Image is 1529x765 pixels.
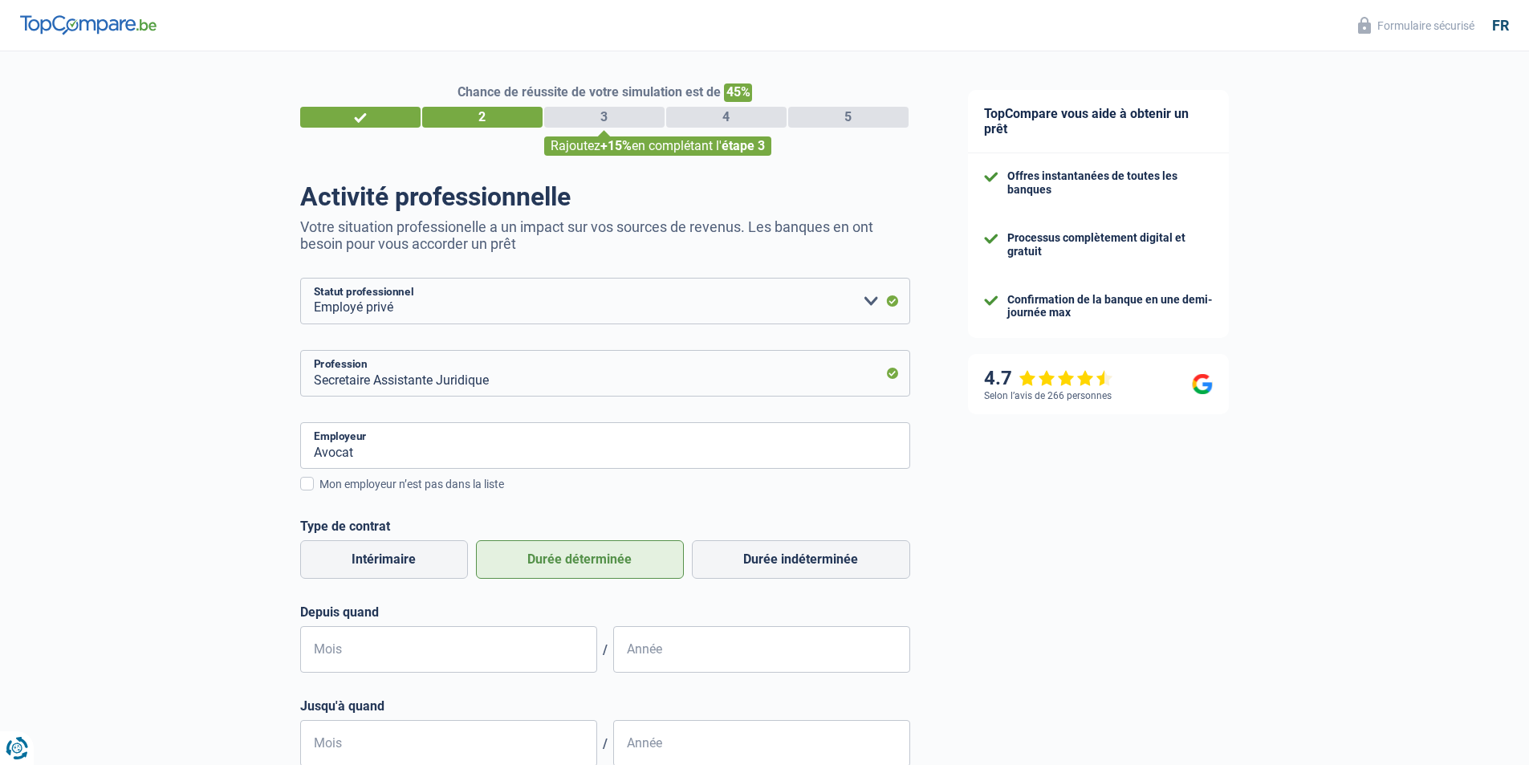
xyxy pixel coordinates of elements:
span: 45% [724,83,752,102]
label: Depuis quand [300,604,910,620]
div: 2 [422,107,543,128]
div: Mon employeur n’est pas dans la liste [319,476,910,493]
label: Type de contrat [300,519,910,534]
span: / [597,736,613,751]
span: Chance de réussite de votre simulation est de [457,84,721,100]
div: Rajoutez en complétant l' [544,136,771,156]
div: 4.7 [984,367,1113,390]
input: Cherchez votre employeur [300,422,910,469]
label: Durée déterminée [476,540,684,579]
div: fr [1492,17,1509,35]
label: Intérimaire [300,540,468,579]
input: MM [300,626,597,673]
span: +15% [600,138,632,153]
img: TopCompare Logo [20,15,157,35]
div: Selon l’avis de 266 personnes [984,390,1112,401]
div: Offres instantanées de toutes les banques [1007,169,1213,197]
div: TopCompare vous aide à obtenir un prêt [968,90,1229,153]
div: 5 [788,107,909,128]
label: Durée indéterminée [692,540,910,579]
div: 3 [544,107,665,128]
div: Processus complètement digital et gratuit [1007,231,1213,258]
input: AAAA [613,626,910,673]
div: Confirmation de la banque en une demi-journée max [1007,293,1213,320]
button: Formulaire sécurisé [1348,12,1484,39]
div: 4 [666,107,787,128]
span: étape 3 [722,138,765,153]
span: / [597,642,613,657]
label: Jusqu'à quand [300,698,910,714]
h1: Activité professionnelle [300,181,910,212]
p: Votre situation professionelle a un impact sur vos sources de revenus. Les banques en ont besoin ... [300,218,910,252]
div: 1 [300,107,421,128]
